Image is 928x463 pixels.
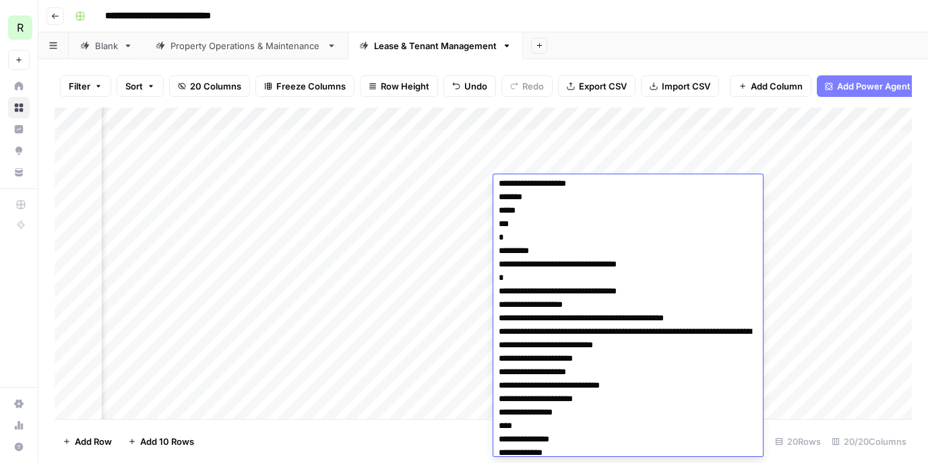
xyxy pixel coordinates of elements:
button: Add Power Agent [817,75,919,97]
a: Browse [8,97,30,118]
a: Property Operations & Maintenance [144,32,348,59]
div: Blank [95,39,118,52]
a: Usage [8,415,30,436]
span: Add Power Agent [837,79,910,93]
span: Add Row [75,435,112,448]
button: Redo [501,75,553,97]
button: Row Height [360,75,438,97]
button: Add 10 Rows [120,431,202,452]
button: Help + Support [8,436,30,458]
div: 20 Rows [770,431,826,452]
button: Filter [60,75,111,97]
a: Home [8,75,30,97]
button: Add Row [55,431,120,452]
span: Add Column [751,79,803,93]
button: Import CSV [641,75,719,97]
a: Insights [8,118,30,140]
button: Add Column [730,75,811,97]
span: Undo [464,79,487,93]
button: Export CSV [558,75,636,97]
button: Workspace: Re-Leased [8,11,30,44]
span: Export CSV [579,79,627,93]
div: 20/20 Columns [826,431,912,452]
span: Sort [125,79,143,93]
button: Freeze Columns [255,75,354,97]
div: Property Operations & Maintenance [171,39,321,52]
a: Blank [69,32,144,59]
span: Row Height [381,79,429,93]
span: 20 Columns [190,79,241,93]
span: Filter [69,79,90,93]
button: Sort [117,75,164,97]
span: Import CSV [662,79,710,93]
button: Undo [443,75,496,97]
span: Redo [522,79,544,93]
div: Lease & Tenant Management [374,39,497,52]
a: Opportunities [8,140,30,162]
span: Add 10 Rows [140,435,194,448]
a: Settings [8,393,30,415]
span: Freeze Columns [276,79,346,93]
a: Your Data [8,162,30,183]
span: R [17,20,24,36]
button: 20 Columns [169,75,250,97]
a: Lease & Tenant Management [348,32,523,59]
